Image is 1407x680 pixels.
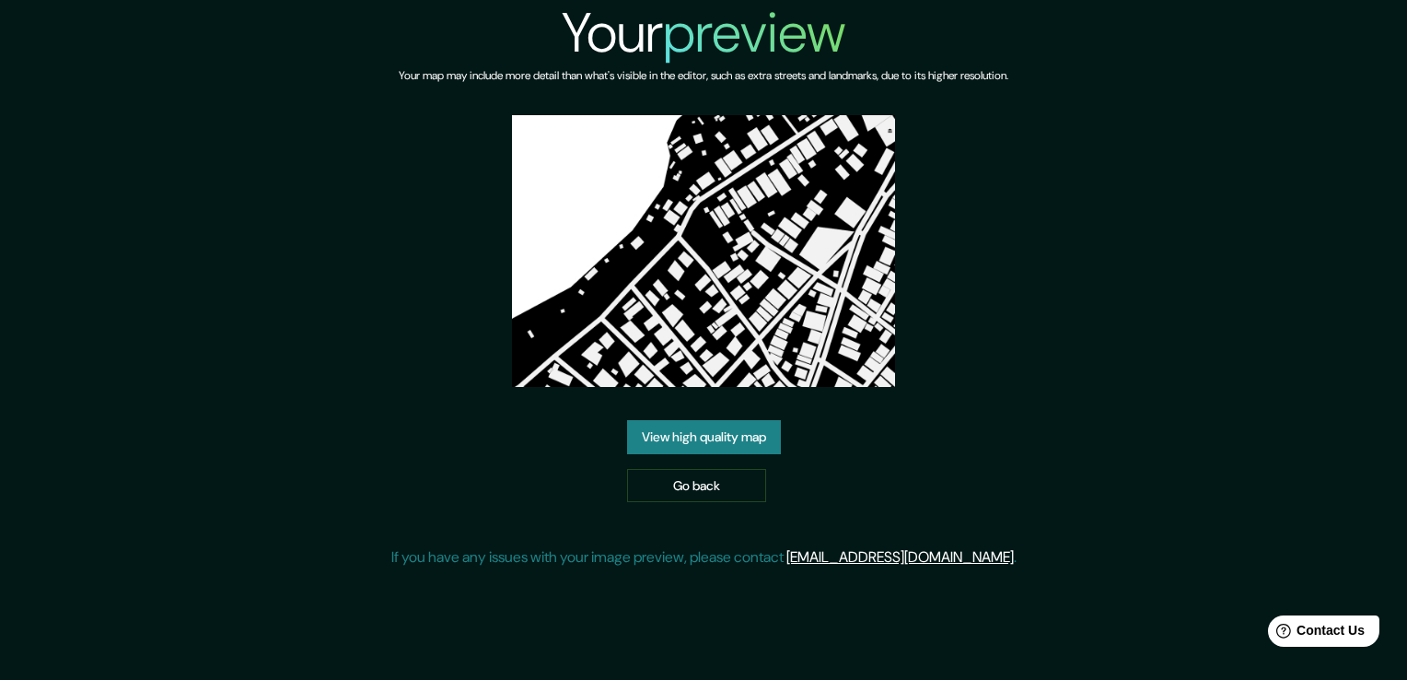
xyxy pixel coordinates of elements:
a: Go back [627,469,766,503]
a: View high quality map [627,420,781,454]
h6: Your map may include more detail than what's visible in the editor, such as extra streets and lan... [399,66,1008,86]
img: created-map-preview [512,115,896,387]
iframe: Help widget launcher [1243,608,1387,660]
p: If you have any issues with your image preview, please contact . [391,546,1017,569]
a: [EMAIL_ADDRESS][DOMAIN_NAME] [786,547,1014,567]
